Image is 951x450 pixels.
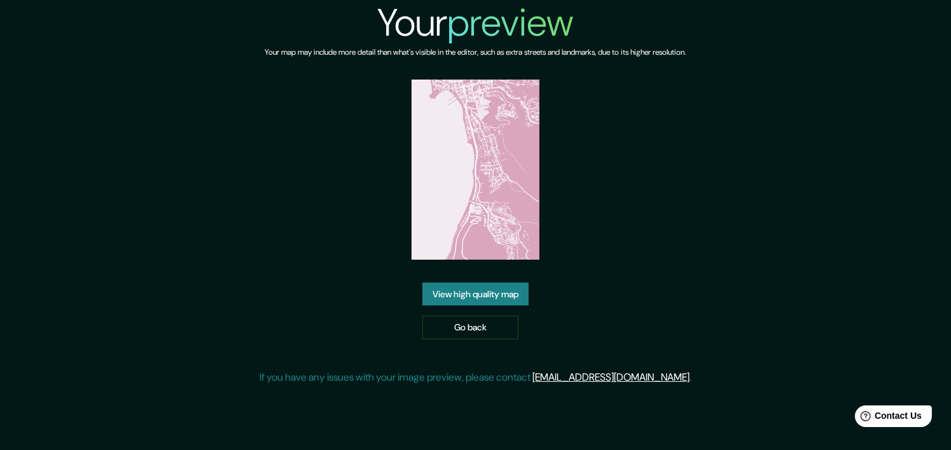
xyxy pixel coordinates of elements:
p: If you have any issues with your image preview, please contact . [260,370,691,385]
a: Go back [422,316,518,339]
a: View high quality map [422,283,529,306]
iframe: Help widget launcher [838,400,937,436]
a: [EMAIL_ADDRESS][DOMAIN_NAME] [532,370,690,384]
h6: Your map may include more detail than what's visible in the editor, such as extra streets and lan... [265,46,686,59]
img: created-map-preview [412,80,539,260]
